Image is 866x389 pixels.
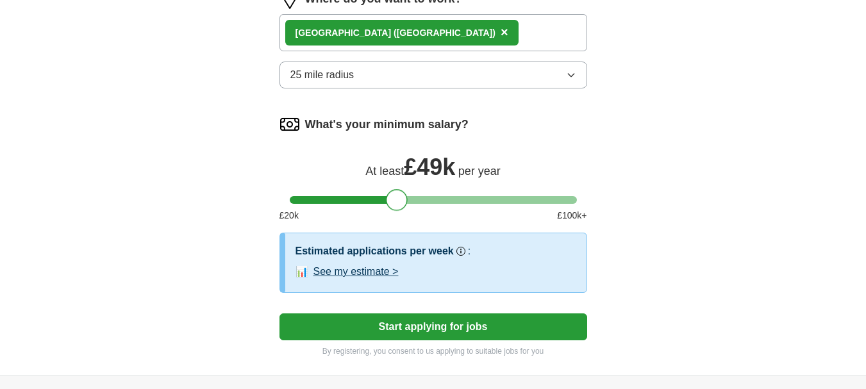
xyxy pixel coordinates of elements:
button: Start applying for jobs [279,313,587,340]
span: 25 mile radius [290,67,354,83]
span: ([GEOGRAPHIC_DATA]) [394,28,495,38]
span: per year [458,165,501,178]
span: At least [365,165,404,178]
span: £ 49k [404,154,455,180]
img: salary.png [279,114,300,135]
p: By registering, you consent to us applying to suitable jobs for you [279,345,587,357]
span: £ 20 k [279,209,299,222]
strong: [GEOGRAPHIC_DATA] [296,28,392,38]
span: 📊 [296,264,308,279]
h3: Estimated applications per week [296,244,454,259]
button: See my estimate > [313,264,399,279]
button: × [501,23,508,42]
h3: : [468,244,470,259]
label: What's your minimum salary? [305,116,469,133]
button: 25 mile radius [279,62,587,88]
span: × [501,25,508,39]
